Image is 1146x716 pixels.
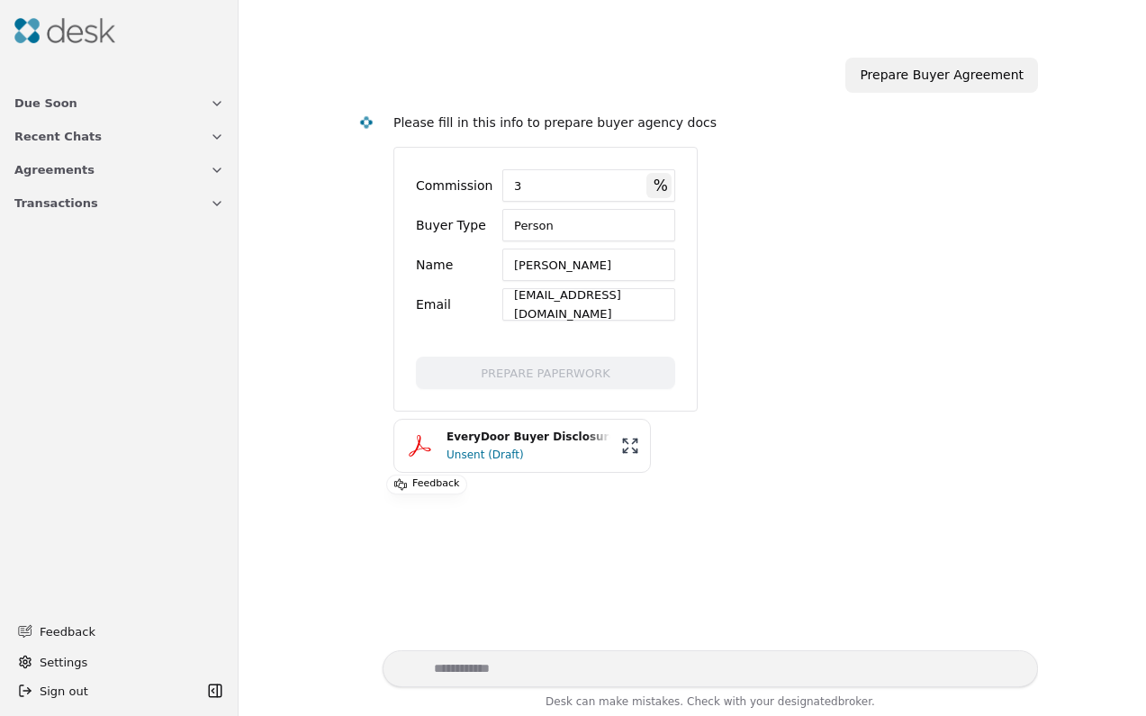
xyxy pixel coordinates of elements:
div: [EMAIL_ADDRESS][DOMAIN_NAME] [502,288,675,321]
button: Sign out [11,676,203,705]
span: Due Soon [14,94,77,113]
button: Transactions [4,186,235,220]
p: Feedback [412,476,459,494]
div: Name [416,249,488,281]
span: Feedback [40,622,213,641]
button: Settings [11,648,228,676]
div: EveryDoor Buyer Disclosures.pdf [447,429,610,446]
button: Feedback [7,615,224,648]
div: Unsent (Draft) [447,446,610,464]
span: designated [778,695,838,708]
img: Desk [359,114,374,130]
div: Commission [416,169,488,202]
button: EveryDoor Buyer Disclosures.pdfUnsent (Draft) [393,419,651,473]
span: Transactions [14,194,98,213]
div: [PERSON_NAME] [502,249,675,281]
textarea: Write your prompt here [383,650,1038,687]
span: Agreements [14,160,95,179]
div: Buyer Type [416,209,488,241]
div: % [646,173,672,198]
div: Prepare Buyer Agreement [860,65,1024,86]
div: Desk can make mistakes. Check with your broker. [383,693,1038,716]
button: Recent Chats [4,120,235,153]
button: Due Soon [4,86,235,120]
span: Recent Chats [14,127,102,146]
div: Please fill in this info to prepare buyer agency docs [393,113,1024,133]
button: Agreements [4,153,235,186]
span: Settings [40,653,87,672]
div: Person [502,209,675,241]
span: Sign out [40,682,88,701]
span: 3 [514,177,521,195]
div: Email [416,288,488,321]
img: Desk [14,18,115,43]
